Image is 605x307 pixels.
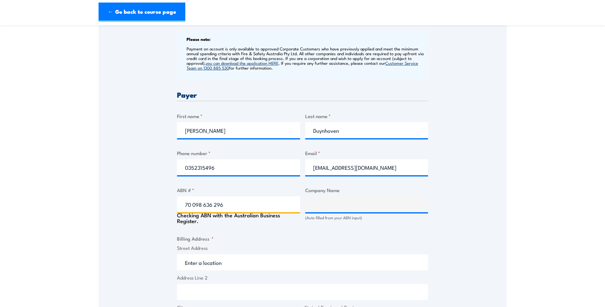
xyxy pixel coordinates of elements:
[177,112,300,120] label: First name
[187,46,426,70] p: Payment on account is only available to approved Corporate Customers who have previously applied ...
[177,212,300,224] div: Checking ABN with the Australian Business Register.
[177,244,428,252] label: Street Address
[177,186,300,194] label: ABN #
[99,3,185,22] a: ← Go back to course page
[305,186,428,194] label: Company Name
[177,254,428,270] input: Enter a location
[177,235,214,242] legend: Billing Address
[187,60,418,71] a: Customer Service Team on 1300 885 530
[187,36,210,42] b: Please note:
[177,149,300,157] label: Phone number
[177,91,428,98] h3: Payer
[206,60,278,66] a: you can download the application HERE
[305,149,428,157] label: Email
[305,215,428,221] div: (Auto filled from your ABN input)
[177,274,428,281] label: Address Line 2
[305,112,428,120] label: Last name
